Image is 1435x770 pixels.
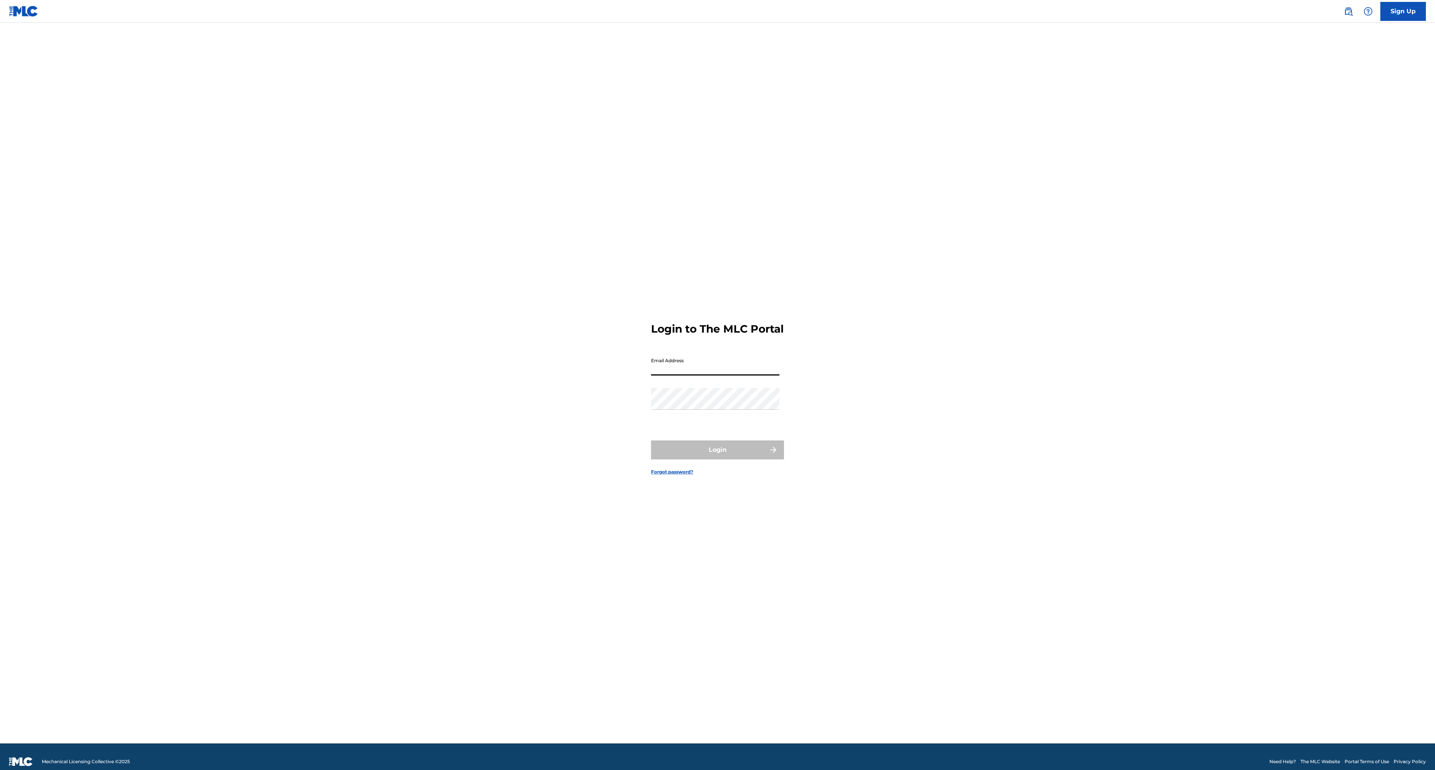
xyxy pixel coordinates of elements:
span: Mechanical Licensing Collective © 2025 [42,758,130,765]
img: MLC Logo [9,6,38,17]
h3: Login to The MLC Portal [651,322,784,336]
img: help [1364,7,1373,16]
a: Privacy Policy [1394,758,1426,765]
div: Help [1361,4,1376,19]
a: Forgot password? [651,469,693,475]
a: Need Help? [1269,758,1296,765]
img: search [1344,7,1353,16]
a: The MLC Website [1301,758,1340,765]
a: Sign Up [1380,2,1426,21]
a: Portal Terms of Use [1345,758,1389,765]
a: Public Search [1341,4,1356,19]
img: logo [9,757,33,766]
